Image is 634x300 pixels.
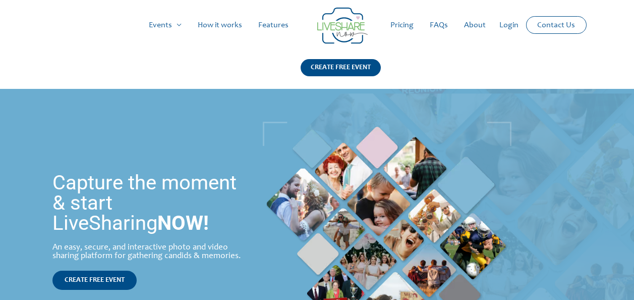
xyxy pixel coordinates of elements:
[491,9,527,41] a: Login
[529,17,583,33] a: Contact Us
[18,9,616,41] nav: Site Navigation
[52,243,251,261] div: An easy, secure, and interactive photo and video sharing platform for gathering candids & memories.
[157,211,209,235] strong: NOW!
[456,9,494,41] a: About
[301,59,381,76] div: CREATE FREE EVENT
[52,271,137,290] a: CREATE FREE EVENT
[422,9,456,41] a: FAQs
[52,173,251,233] h1: Capture the moment & start LiveSharing
[65,277,125,284] span: CREATE FREE EVENT
[141,9,190,41] a: Events
[382,9,422,41] a: Pricing
[301,59,381,89] a: CREATE FREE EVENT
[250,9,297,41] a: Features
[317,8,368,44] img: LiveShare logo - Capture & Share Event Memories
[190,9,250,41] a: How it works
